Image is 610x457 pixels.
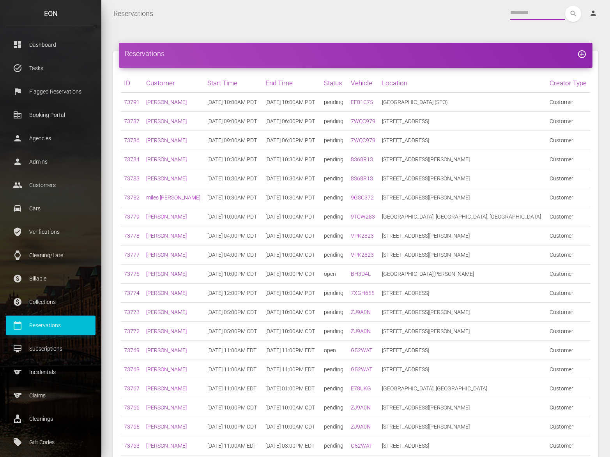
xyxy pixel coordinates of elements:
[204,74,262,93] th: Start Time
[6,362,95,382] a: sports Incidentals
[146,118,187,124] a: [PERSON_NAME]
[12,62,90,74] p: Tasks
[321,93,348,112] td: pending
[583,6,604,21] a: person
[321,398,348,417] td: pending
[546,360,591,379] td: Customer
[379,245,546,265] td: [STREET_ADDRESS][PERSON_NAME]
[546,93,591,112] td: Customer
[321,303,348,322] td: pending
[351,290,375,296] a: 7XGH655
[204,150,262,169] td: [DATE] 10:30AM PDT
[12,203,90,214] p: Cars
[121,74,143,93] th: ID
[351,118,375,124] a: 7WQC979
[379,207,546,226] td: [GEOGRAPHIC_DATA], [GEOGRAPHIC_DATA], [GEOGRAPHIC_DATA]
[124,271,140,277] a: 73775
[6,316,95,335] a: calendar_today Reservations
[6,152,95,171] a: person Admins
[6,35,95,55] a: dashboard Dashboard
[262,245,320,265] td: [DATE] 10:00AM CDT
[321,207,348,226] td: pending
[379,131,546,150] td: [STREET_ADDRESS]
[262,150,320,169] td: [DATE] 10:30AM PDT
[351,137,375,143] a: 7WQC979
[204,207,262,226] td: [DATE] 10:00AM PDT
[546,322,591,341] td: Customer
[204,93,262,112] td: [DATE] 10:00AM PDT
[379,417,546,436] td: [STREET_ADDRESS][PERSON_NAME]
[348,74,379,93] th: Vehicle
[546,150,591,169] td: Customer
[546,379,591,398] td: Customer
[204,303,262,322] td: [DATE] 05:00PM CDT
[6,409,95,429] a: cleaning_services Cleanings
[12,366,90,378] p: Incidentals
[546,169,591,188] td: Customer
[546,284,591,303] td: Customer
[262,360,320,379] td: [DATE] 11:00PM EDT
[12,109,90,121] p: Booking Portal
[12,319,90,331] p: Reservations
[321,112,348,131] td: pending
[124,137,140,143] a: 73786
[6,245,95,265] a: watch Cleaning/Late
[351,99,373,105] a: EF81C75
[546,265,591,284] td: Customer
[546,436,591,455] td: Customer
[321,150,348,169] td: pending
[351,175,373,182] a: 8368R13
[351,156,373,162] a: 8368R13
[321,417,348,436] td: pending
[12,343,90,355] p: Subscriptions
[546,245,591,265] td: Customer
[204,322,262,341] td: [DATE] 05:00PM CDT
[379,188,546,207] td: [STREET_ADDRESS][PERSON_NAME]
[6,292,95,312] a: paid Collections
[146,252,187,258] a: [PERSON_NAME]
[146,99,187,105] a: [PERSON_NAME]
[6,199,95,218] a: drive_eta Cars
[124,194,140,201] a: 73782
[12,249,90,261] p: Cleaning/Late
[262,398,320,417] td: [DATE] 10:00AM CDT
[6,269,95,288] a: paid Billable
[351,194,374,201] a: 9GSC372
[351,328,371,334] a: ZJ9A0N
[204,245,262,265] td: [DATE] 04:00PM CDT
[204,417,262,436] td: [DATE] 10:00PM CDT
[321,131,348,150] td: pending
[321,226,348,245] td: pending
[546,131,591,150] td: Customer
[351,423,371,430] a: ZJ9A0N
[379,74,546,93] th: Location
[146,290,187,296] a: [PERSON_NAME]
[124,118,140,124] a: 73787
[124,347,140,353] a: 73769
[124,385,140,392] a: 73767
[204,112,262,131] td: [DATE] 09:00AM PDT
[546,303,591,322] td: Customer
[6,386,95,405] a: sports Claims
[124,290,140,296] a: 73774
[565,6,581,22] i: search
[6,175,95,195] a: people Customers
[351,271,371,277] a: BH3D4L
[321,341,348,360] td: open
[12,179,90,191] p: Customers
[351,443,372,449] a: G52WAT
[321,245,348,265] td: pending
[146,423,187,430] a: [PERSON_NAME]
[379,436,546,455] td: [STREET_ADDRESS]
[146,385,187,392] a: [PERSON_NAME]
[321,74,348,93] th: Status
[6,129,95,148] a: person Agencies
[12,156,90,168] p: Admins
[146,328,187,334] a: [PERSON_NAME]
[351,347,372,353] a: G52WAT
[204,188,262,207] td: [DATE] 10:30AM PDT
[321,436,348,455] td: pending
[546,226,591,245] td: Customer
[262,93,320,112] td: [DATE] 10:00AM PDT
[143,74,204,93] th: Customer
